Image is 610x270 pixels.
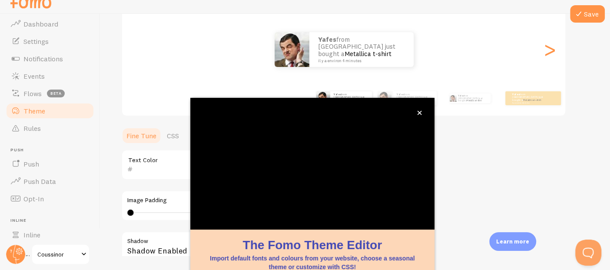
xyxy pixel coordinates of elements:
[31,244,90,265] a: Coussinor
[23,160,39,168] span: Push
[37,249,79,260] span: Coussinor
[23,230,40,239] span: Inline
[575,240,601,266] iframe: Help Scout Beacon - Open
[458,93,487,103] p: from [GEOGRAPHIC_DATA] just bought a
[415,108,424,117] button: close,
[544,18,555,81] div: Next slide
[23,54,63,63] span: Notifications
[121,231,382,263] div: Shadow Enabled
[23,107,45,115] span: Theme
[162,127,184,144] a: CSS
[23,124,41,133] span: Rules
[201,237,424,253] h1: The Fomo Theme Editor
[5,155,95,173] a: Push
[496,237,529,246] p: Learn more
[5,102,95,120] a: Theme
[5,173,95,190] a: Push Data
[397,93,433,103] p: from [GEOGRAPHIC_DATA] just bought a
[23,194,44,203] span: Opt-In
[5,120,95,137] a: Rules
[5,85,95,102] a: Flows beta
[570,5,605,23] button: Save
[318,59,402,63] small: il y a environ 4 minutes
[127,197,376,204] label: Image Padding
[334,93,368,103] p: from [GEOGRAPHIC_DATA] just bought a
[467,99,481,102] a: Metallica t-shirt
[397,93,404,96] strong: Yafes
[275,32,309,67] img: Fomo
[334,93,341,96] strong: Yafes
[23,37,49,46] span: Settings
[449,95,456,102] img: Fomo
[10,147,95,153] span: Push
[345,50,391,58] a: Metallica t-shirt
[378,91,391,105] img: Fomo
[458,94,464,97] strong: Yafes
[489,232,536,251] div: Learn more
[318,35,336,43] strong: Yafes
[523,98,541,102] a: Metallica t-shirt
[23,177,56,186] span: Push Data
[5,33,95,50] a: Settings
[5,190,95,207] a: Opt-In
[23,72,45,80] span: Events
[5,15,95,33] a: Dashboard
[10,218,95,223] span: Inline
[5,50,95,67] a: Notifications
[121,127,162,144] a: Fine Tune
[318,36,405,63] p: from [GEOGRAPHIC_DATA] just bought a
[23,20,58,28] span: Dashboard
[47,90,65,97] span: beta
[512,93,547,103] p: from [GEOGRAPHIC_DATA] just bought a
[512,93,520,96] strong: Yafes
[316,91,330,105] img: Fomo
[5,226,95,243] a: Inline
[5,67,95,85] a: Events
[512,102,546,103] small: il y a environ 4 minutes
[23,89,42,98] span: Flows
